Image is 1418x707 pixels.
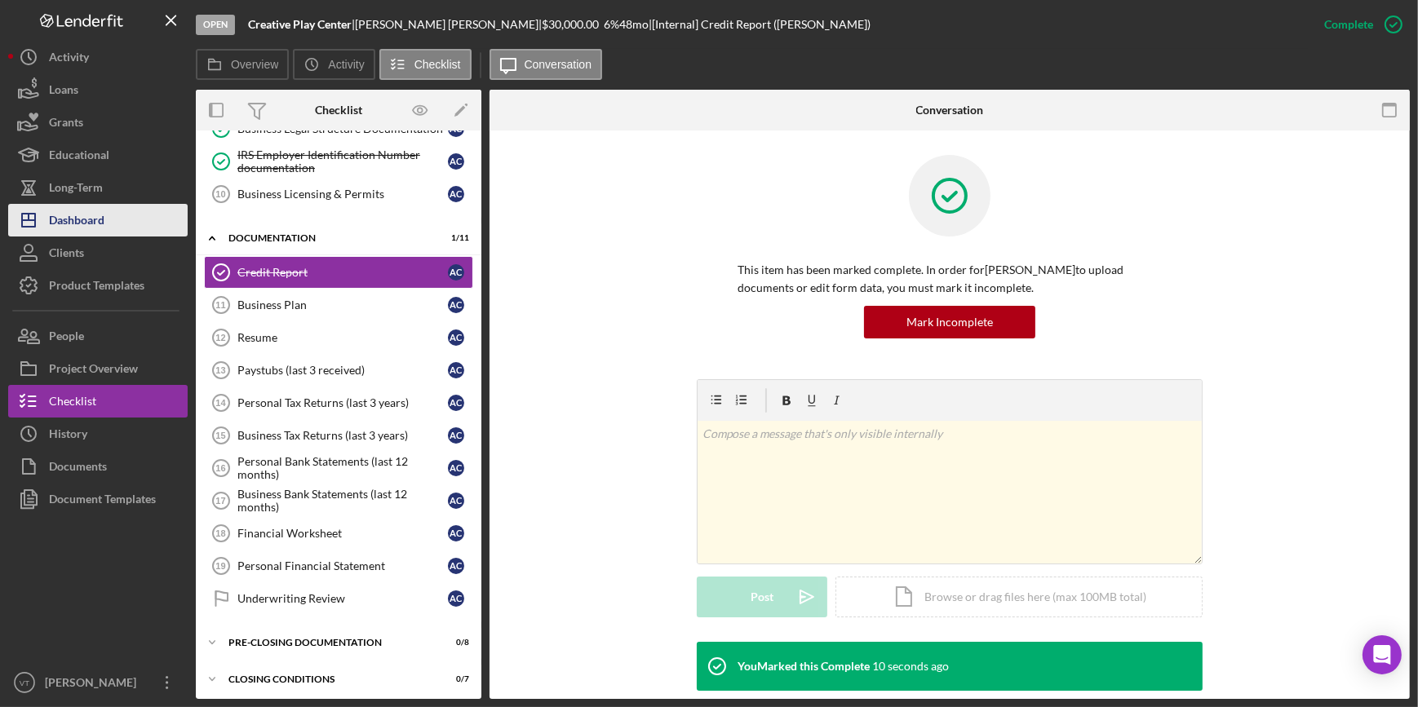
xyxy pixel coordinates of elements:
div: A C [448,460,464,476]
label: Overview [231,58,278,71]
div: Open Intercom Messenger [1363,635,1402,674]
div: A C [448,153,464,170]
button: Checklist [8,385,188,418]
button: Educational [8,139,188,171]
p: This item has been marked complete. In order for [PERSON_NAME] to upload documents or edit form d... [738,261,1162,298]
tspan: 10 [215,189,225,199]
div: Paystubs (last 3 received) [237,364,448,377]
div: Personal Tax Returns (last 3 years) [237,396,448,409]
div: A C [448,264,464,281]
div: Closing Conditions [228,674,428,684]
div: Resume [237,331,448,344]
div: Post [751,577,773,617]
div: Open [196,15,235,35]
a: 19Personal Financial StatementAC [204,550,473,582]
div: IRS Employer Identification Number documentation [237,148,448,175]
tspan: 14 [215,398,226,408]
div: Credit Report [237,266,448,279]
div: A C [448,558,464,574]
div: Checklist [49,385,96,422]
a: 10Business Licensing & PermitsAC [204,178,473,210]
div: Business Licensing & Permits [237,188,448,201]
button: Post [697,577,827,617]
tspan: 19 [215,561,225,571]
tspan: 12 [215,333,225,342]
a: IRS Employer Identification Number documentationAC [204,145,473,178]
label: Conversation [525,58,592,71]
a: 16Personal Bank Statements (last 12 months)AC [204,452,473,484]
div: Underwriting Review [237,592,448,605]
a: Clients [8,236,188,269]
b: Creative Play Center [248,17,352,31]
div: 1 / 11 [440,233,469,243]
div: History [49,418,87,454]
button: Complete [1308,8,1410,41]
button: VT[PERSON_NAME] [8,666,188,699]
button: History [8,418,188,450]
button: Activity [8,41,188,73]
div: Educational [49,139,109,175]
div: Business Tax Returns (last 3 years) [237,429,448,442]
div: 0 / 8 [440,638,469,647]
a: 17Business Bank Statements (last 12 months)AC [204,484,473,517]
a: Documents [8,450,188,483]
div: Clients [49,236,84,273]
div: A C [448,525,464,541]
div: Mark Incomplete [906,306,993,338]
div: A C [448,186,464,202]
div: [PERSON_NAME] [41,666,147,703]
button: Mark Incomplete [864,306,1035,338]
label: Activity [328,58,364,71]
div: 6 % [604,18,619,31]
div: A C [448,395,464,411]
div: Long-Term [49,171,103,208]
div: 0 / 7 [440,674,469,684]
div: Document Templates [49,483,156,519]
tspan: 16 [215,463,225,473]
div: $30,000.00 [542,18,604,31]
div: | [Internal] Credit Report ([PERSON_NAME]) [649,18,871,31]
a: 11Business PlanAC [204,289,473,321]
button: Dashboard [8,204,188,236]
button: Project Overview [8,352,188,385]
div: A C [448,427,464,444]
button: Checklist [379,49,472,80]
div: Grants [49,106,83,143]
a: 13Paystubs (last 3 received)AC [204,354,473,387]
div: A C [448,493,464,509]
div: Project Overview [49,352,138,389]
div: Activity [49,41,89,77]
button: Long-Term [8,171,188,204]
button: Product Templates [8,269,188,302]
a: 14Personal Tax Returns (last 3 years)AC [204,387,473,419]
div: | [248,18,355,31]
div: Documents [49,450,107,487]
div: A C [448,329,464,346]
div: Conversation [916,104,984,117]
button: Document Templates [8,483,188,515]
div: Checklist [315,104,362,117]
a: 15Business Tax Returns (last 3 years)AC [204,419,473,452]
div: People [49,320,84,356]
div: Complete [1324,8,1373,41]
button: People [8,320,188,352]
button: Loans [8,73,188,106]
div: Documentation [228,233,428,243]
label: Checklist [414,58,461,71]
button: Conversation [490,49,603,80]
tspan: 18 [215,528,225,538]
button: Grants [8,106,188,139]
tspan: 11 [215,300,225,310]
a: Credit ReportAC [204,256,473,289]
div: Product Templates [49,269,144,306]
tspan: 15 [215,431,225,440]
div: Personal Bank Statements (last 12 months) [237,455,448,481]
